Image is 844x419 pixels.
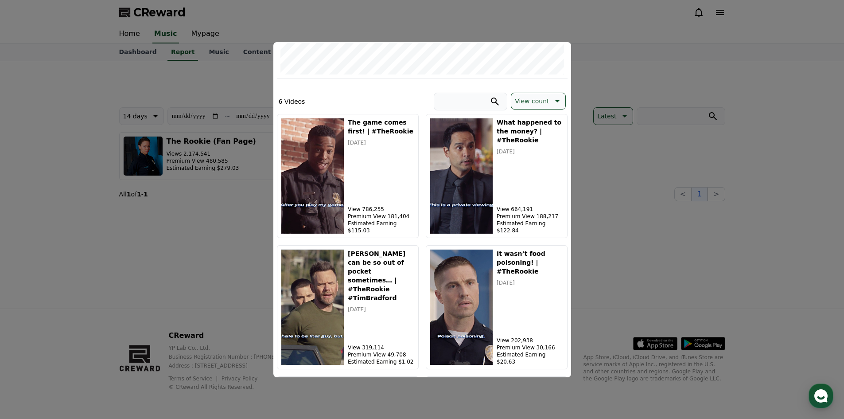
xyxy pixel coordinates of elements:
p: View count [515,95,549,107]
img: Tim can be so out of pocket sometimes… | #TheRookie #TimBradford [281,249,345,365]
button: It wasn’t food poisoning! | #TheRookie It wasn’t food poisoning! | #TheRookie [DATE] View 202,938... [426,245,568,369]
h5: The game comes first! | #TheRookie [348,118,414,136]
img: The game comes first! | #TheRookie [281,118,345,234]
p: Premium View 188,217 [497,213,563,220]
span: Messages [74,295,100,302]
p: Premium View 181,404 [348,213,414,220]
p: View 664,191 [497,206,563,213]
button: View count [511,93,565,110]
span: Settings [131,294,153,302]
img: It wasn’t food poisoning! | #TheRookie [430,249,494,365]
p: [DATE] [497,148,563,155]
p: 6 Videos [279,97,305,106]
a: Messages [58,281,114,303]
p: View 319,114 [348,344,414,351]
p: Estimated Earning $122.84 [497,220,563,234]
p: [DATE] [348,306,414,313]
p: View 786,255 [348,206,414,213]
p: Estimated Earning $1.02 [348,358,414,365]
h5: What happened to the money? | #TheRookie [497,118,563,145]
button: What happened to the money? | #TheRookie What happened to the money? | #TheRookie [DATE] View 664... [426,114,568,238]
button: The game comes first! | #TheRookie The game comes first! | #TheRookie [DATE] View 786,255 Premium... [277,114,419,238]
p: Estimated Earning $20.63 [497,351,563,365]
div: modal [273,42,571,377]
button: Tim can be so out of pocket sometimes… | #TheRookie #TimBradford [PERSON_NAME] can be so out of p... [277,245,419,369]
p: Estimated Earning $115.03 [348,220,414,234]
p: Premium View 49,708 [348,351,414,358]
a: Home [3,281,58,303]
p: Premium View 30,166 [497,344,563,351]
p: [DATE] [348,139,414,146]
a: Settings [114,281,170,303]
h5: It wasn’t food poisoning! | #TheRookie [497,249,563,276]
img: What happened to the money? | #TheRookie [430,118,494,234]
p: [DATE] [497,279,563,286]
p: View 202,938 [497,337,563,344]
span: Home [23,294,38,302]
h5: [PERSON_NAME] can be so out of pocket sometimes… | #TheRookie #TimBradford [348,249,414,302]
